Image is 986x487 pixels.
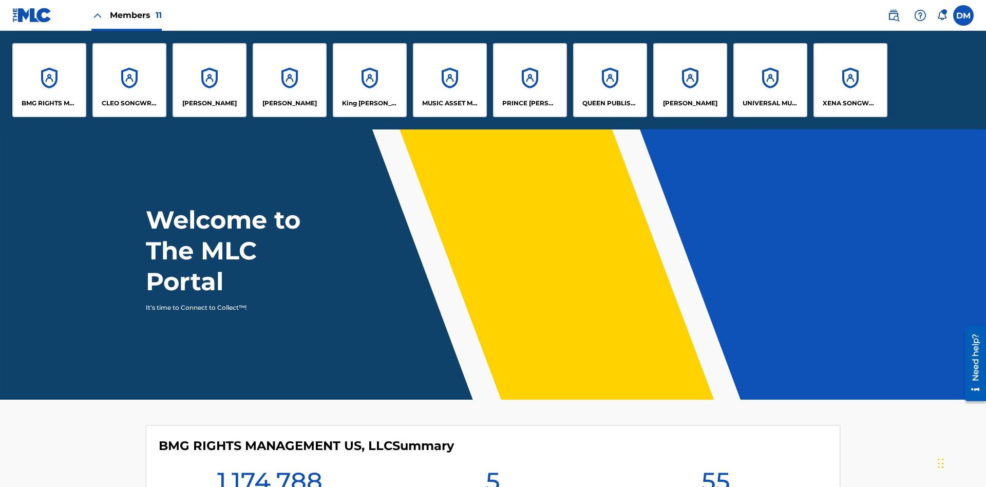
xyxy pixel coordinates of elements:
div: Drag [938,448,944,479]
a: AccountsMUSIC ASSET MANAGEMENT (MAM) [413,43,487,117]
h4: BMG RIGHTS MANAGEMENT US, LLC [159,438,454,454]
a: Accounts[PERSON_NAME] [173,43,246,117]
a: Accounts[PERSON_NAME] [653,43,727,117]
a: AccountsPRINCE [PERSON_NAME] [493,43,567,117]
img: Close [91,9,104,22]
p: PRINCE MCTESTERSON [502,99,558,108]
div: Notifications [937,10,947,21]
p: King McTesterson [342,99,398,108]
div: Help [910,5,931,26]
a: AccountsBMG RIGHTS MANAGEMENT US, LLC [12,43,86,117]
h1: Welcome to The MLC Portal [146,204,338,297]
p: XENA SONGWRITER [823,99,879,108]
a: AccountsUNIVERSAL MUSIC PUB GROUP [733,43,807,117]
p: BMG RIGHTS MANAGEMENT US, LLC [22,99,78,108]
div: User Menu [953,5,974,26]
p: UNIVERSAL MUSIC PUB GROUP [743,99,799,108]
a: AccountsXENA SONGWRITER [813,43,887,117]
a: Accounts[PERSON_NAME] [253,43,327,117]
p: RONALD MCTESTERSON [663,99,717,108]
p: EYAMA MCSINGER [262,99,317,108]
img: search [887,9,900,22]
p: MUSIC ASSET MANAGEMENT (MAM) [422,99,478,108]
img: help [914,9,926,22]
span: Members [110,9,162,21]
a: AccountsCLEO SONGWRITER [92,43,166,117]
p: It's time to Connect to Collect™! [146,303,324,312]
p: QUEEN PUBLISHA [582,99,638,108]
p: CLEO SONGWRITER [102,99,158,108]
a: AccountsQUEEN PUBLISHA [573,43,647,117]
iframe: Chat Widget [935,438,986,487]
span: 11 [156,10,162,20]
a: AccountsKing [PERSON_NAME] [333,43,407,117]
p: ELVIS COSTELLO [182,99,237,108]
iframe: Resource Center [957,322,986,406]
img: MLC Logo [12,8,52,23]
a: Public Search [883,5,904,26]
